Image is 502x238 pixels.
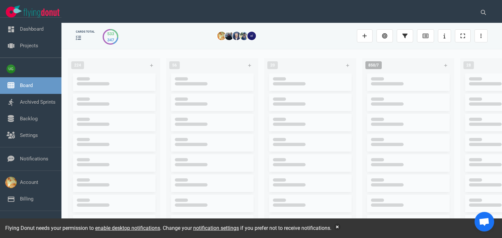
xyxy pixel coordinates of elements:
[20,82,33,88] a: Board
[247,32,256,40] img: 26
[193,225,239,231] a: notification settings
[76,30,95,34] div: cards total
[463,61,474,69] span: 28
[24,8,59,17] img: Flying Donut text logo
[5,225,160,231] span: Flying Donut needs your permission to
[160,225,331,231] span: . Change your if you prefer not to receive notifications.
[20,99,56,105] a: Archived Sprints
[20,26,43,32] a: Dashboard
[217,32,226,40] img: 26
[169,61,180,69] span: 56
[107,31,114,37] div: 533
[95,225,160,231] a: enable desktop notifications
[365,61,382,69] span: 850/7
[107,37,114,43] div: 347
[475,212,494,231] div: Ανοιχτή συνομιλία
[20,196,33,202] a: Billing
[20,132,38,138] a: Settings
[71,61,84,69] span: 224
[240,32,248,40] img: 26
[20,156,48,162] a: Notifications
[20,43,38,49] a: Projects
[267,61,278,69] span: 20
[20,116,38,122] a: Backlog
[225,32,233,40] img: 26
[232,32,241,40] img: 26
[20,179,38,185] a: Account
